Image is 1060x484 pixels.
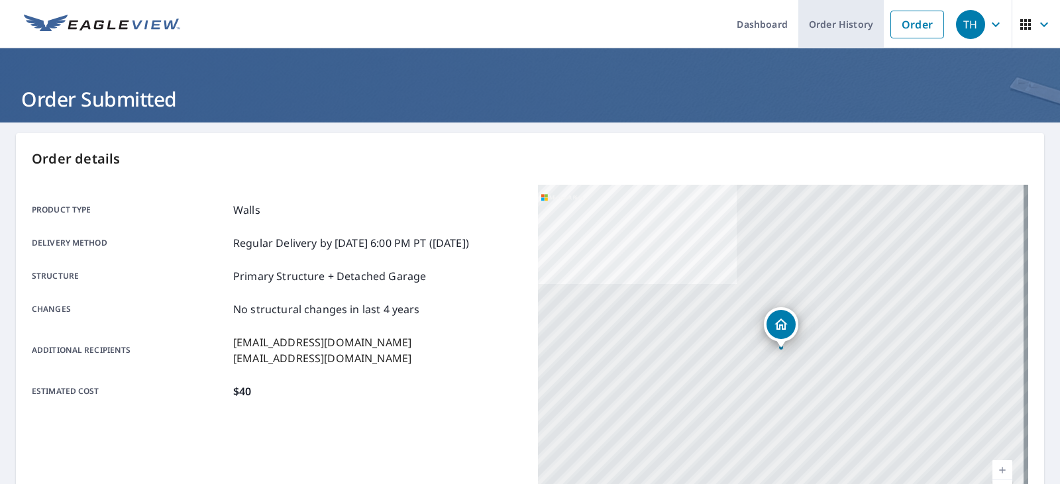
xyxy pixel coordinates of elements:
[32,149,1028,169] p: Order details
[233,235,469,251] p: Regular Delivery by [DATE] 6:00 PM PT ([DATE])
[32,235,228,251] p: Delivery method
[32,268,228,284] p: Structure
[233,334,411,350] p: [EMAIL_ADDRESS][DOMAIN_NAME]
[233,202,260,218] p: Walls
[32,202,228,218] p: Product type
[992,460,1012,480] a: Current Level 17, Zoom In
[32,301,228,317] p: Changes
[233,268,426,284] p: Primary Structure + Detached Garage
[24,15,180,34] img: EV Logo
[233,301,420,317] p: No structural changes in last 4 years
[956,10,985,39] div: TH
[16,85,1044,113] h1: Order Submitted
[233,383,251,399] p: $40
[764,307,798,348] div: Dropped pin, building 1, Residential property, 803 Hollybrook Dr Midland, MI 48642
[32,334,228,366] p: Additional recipients
[890,11,944,38] a: Order
[233,350,411,366] p: [EMAIL_ADDRESS][DOMAIN_NAME]
[32,383,228,399] p: Estimated cost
